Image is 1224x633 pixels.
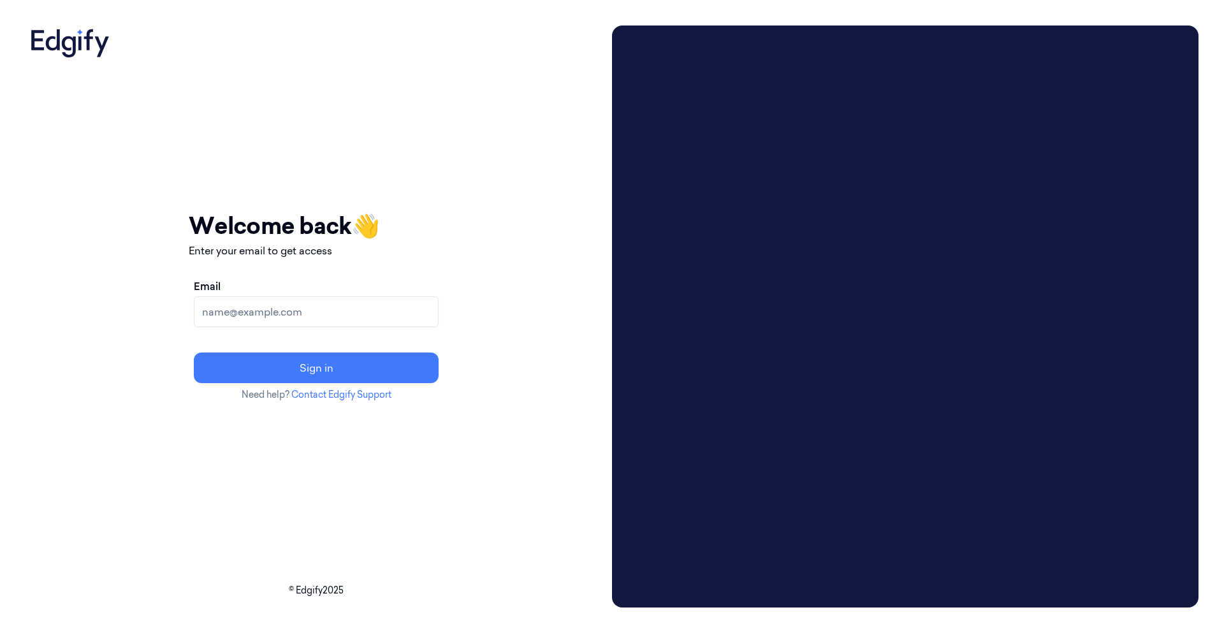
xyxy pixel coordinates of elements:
button: Sign in [194,353,439,383]
p: © Edgify 2025 [25,584,607,597]
a: Contact Edgify Support [291,389,391,400]
h1: Welcome back 👋 [189,208,444,243]
input: name@example.com [194,296,439,327]
p: Enter your email to get access [189,243,444,258]
label: Email [194,279,221,294]
p: Need help? [189,388,444,402]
